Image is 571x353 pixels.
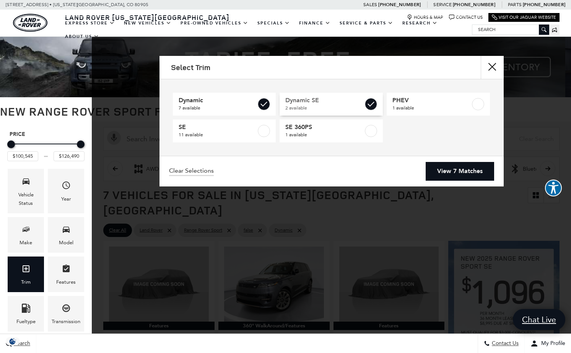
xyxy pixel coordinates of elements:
[48,217,84,253] div: ModelModel
[285,131,363,139] span: 1 available
[280,93,383,116] a: Dynamic SE2 available
[62,179,71,194] span: Year
[378,2,421,8] a: [PHONE_NUMBER]
[7,138,85,161] div: Price
[179,96,257,104] span: Dynamic
[62,223,71,239] span: Model
[52,317,80,326] div: Transmission
[48,296,84,332] div: TransmissionTransmission
[335,16,398,30] a: Service & Parts
[8,169,44,213] div: VehicleVehicle Status
[492,15,556,20] a: Visit Our Jaguar Website
[453,2,495,8] a: [PHONE_NUMBER]
[13,14,47,32] img: Land Rover
[21,262,31,278] span: Trim
[449,15,483,20] a: Contact Us
[60,30,104,43] a: About Us
[21,223,31,239] span: Make
[398,16,442,30] a: Research
[16,317,36,326] div: Fueltype
[169,167,214,176] a: Clear Selections
[20,239,32,247] div: Make
[8,217,44,253] div: MakeMake
[179,131,257,139] span: 11 available
[538,340,565,347] span: My Profile
[62,262,71,278] span: Features
[392,96,470,104] span: PHEV
[60,16,119,30] a: EXPRESS STORE
[363,2,377,7] span: Sales
[8,296,44,332] div: FueltypeFueltype
[6,2,148,7] a: [STREET_ADDRESS] • [US_STATE][GEOGRAPHIC_DATA], CO 80905
[171,63,210,72] h2: Select Trim
[433,2,451,7] span: Service
[285,104,363,112] span: 2 available
[4,337,21,345] section: Click to Open Cookie Consent Modal
[173,93,276,116] a: Dynamic7 available
[407,15,443,20] a: Hours & Map
[545,180,562,196] button: Explore your accessibility options
[8,257,44,292] div: TrimTrim
[518,314,560,325] span: Chat Live
[7,151,38,161] input: Minimum
[176,16,253,30] a: Pre-Owned Vehicles
[48,257,84,292] div: FeaturesFeatures
[21,175,31,190] span: Vehicle
[119,16,176,30] a: New Vehicles
[13,14,47,32] a: land-rover
[13,191,38,208] div: Vehicle Status
[56,278,76,286] div: Features
[387,93,490,116] a: PHEV1 available
[280,119,383,142] a: SE 360PS1 available
[61,195,71,203] div: Year
[59,239,73,247] div: Model
[179,104,257,112] span: 7 available
[523,2,565,8] a: [PHONE_NUMBER]
[481,56,504,79] button: Close
[7,141,15,148] div: Minimum Price
[392,104,470,112] span: 1 available
[472,25,549,34] input: Search
[21,302,31,317] span: Fueltype
[10,131,82,138] h5: Price
[62,302,71,317] span: Transmission
[508,2,522,7] span: Parts
[21,278,31,286] div: Trim
[285,123,363,131] span: SE 360PS
[54,151,85,161] input: Maximum
[48,169,84,213] div: YearYear
[490,340,519,347] span: Contact Us
[60,13,234,22] a: Land Rover [US_STATE][GEOGRAPHIC_DATA]
[60,16,472,43] nav: Main Navigation
[525,334,571,353] button: Open user profile menu
[65,13,229,22] span: Land Rover [US_STATE][GEOGRAPHIC_DATA]
[4,337,21,345] img: Opt-Out Icon
[545,180,562,198] aside: Accessibility Help Desk
[179,123,257,131] span: SE
[426,162,494,181] a: View 7 Matches
[173,119,276,142] a: SE11 available
[77,141,85,148] div: Maximum Price
[285,96,363,104] span: Dynamic SE
[513,309,565,330] a: Chat Live
[294,16,335,30] a: Finance
[253,16,294,30] a: Specials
